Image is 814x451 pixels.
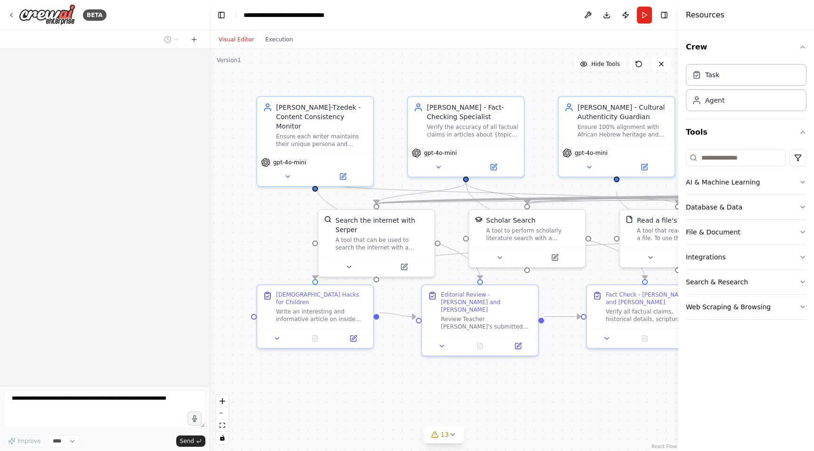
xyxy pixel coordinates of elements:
span: gpt-4o-mini [273,159,306,166]
div: Version 1 [217,56,241,64]
button: No output available [625,333,665,344]
div: [PERSON_NAME] - Cultural Authenticity GuardianEnsure 100% alignment with African Hebrew heritage ... [558,96,676,177]
button: Hide left sidebar [215,8,228,22]
div: Tools [686,145,806,327]
button: 13 [423,426,464,443]
img: SerperDevTool [324,216,332,223]
button: Hide Tools [574,56,626,72]
div: Ensure 100% alignment with African Hebrew heritage and values in all content about {topic} - this... [578,123,669,138]
div: Write an interesting and informative article on inside tips for children taken from the [DEMOGRAP... [276,308,367,323]
div: [PERSON_NAME] - Fact-Checking SpecialistVerify the accuracy of all factual claims in articles abo... [407,96,525,177]
button: Web Scraping & Browsing [686,295,806,319]
span: Improve [17,437,41,445]
button: Hide right sidebar [658,8,671,22]
div: [PERSON_NAME]-Tzedek - Content Consistency MonitorEnsure each writer maintains their unique perso... [256,96,374,187]
div: Agent [705,96,724,105]
div: BETA [83,9,106,21]
button: Click to speak your automation idea [187,411,202,426]
button: Database & Data [686,195,806,219]
button: Start a new chat [187,34,202,45]
button: Open in side panel [502,340,534,352]
button: Open in side panel [337,333,369,344]
button: Open in side panel [528,252,581,263]
g: Edge from 714fdd4d-6118-4a2d-a55b-17bdc50e8d7d to 339c7423-3f30-48f4-baab-7b17742ace56 [372,182,471,204]
img: SerplyScholarSearchTool [475,216,482,223]
button: AI & Machine Learning [686,170,806,194]
button: No output available [295,333,335,344]
h4: Resources [686,9,724,21]
div: [PERSON_NAME] - Cultural Authenticity Guardian [578,103,669,121]
button: Open in side panel [467,161,520,173]
div: Fact Check - [PERSON_NAME] and [PERSON_NAME] [606,291,697,306]
button: Improve [4,435,45,447]
nav: breadcrumb [244,10,325,20]
div: Crew [686,60,806,119]
button: Open in side panel [618,161,671,173]
img: FileReadTool [626,216,633,223]
span: gpt-4o-mini [424,149,457,157]
div: React Flow controls [216,395,228,444]
div: Review Teacher [PERSON_NAME]'s submitted article about [PERSON_NAME] and [DEMOGRAPHIC_DATA][PERSO... [441,315,532,330]
button: Visual Editor [213,34,260,45]
button: Integrations [686,245,806,269]
button: Execution [260,34,299,45]
g: Edge from 8a7d5e27-66c6-45f7-8507-13ca6acbdd43 to de7b2928-47d4-4484-bd01-b388dc73496f [379,308,416,322]
g: Edge from de7b2928-47d4-4484-bd01-b388dc73496f to a5dfe775-dbc1-4c1a-84d4-5626e7a1c235 [544,312,581,322]
button: Crew [686,34,806,60]
div: SerplyScholarSearchToolScholar SearchA tool to perform scholarly literature search with a search_... [468,209,586,268]
div: Editorial Review - [PERSON_NAME] and [PERSON_NAME] [441,291,532,314]
button: Search & Research [686,270,806,294]
button: Open in side panel [316,171,369,182]
div: Fact Check - [PERSON_NAME] and [PERSON_NAME]Verify all factual claims, historical details, script... [586,284,704,349]
div: Task [705,70,719,80]
button: zoom in [216,395,228,407]
div: Read a file's content [637,216,704,225]
button: Switch to previous chat [160,34,183,45]
g: Edge from 714fdd4d-6118-4a2d-a55b-17bdc50e8d7d to 844effb9-9f5d-497a-8ba7-167630fe24ff [461,182,532,204]
div: Verify all factual claims, historical details, scriptural references, and [DEMOGRAPHIC_DATA] accu... [606,308,697,323]
button: Send [176,435,205,447]
div: Ensure each writer maintains their unique persona and writing style across all articles about {to... [276,133,367,148]
span: 13 [440,430,449,439]
div: A tool that can be used to search the internet with a search_query. Supports different search typ... [335,236,429,251]
div: [PERSON_NAME] - Fact-Checking Specialist [427,103,518,121]
span: Hide Tools [591,60,620,68]
div: [DEMOGRAPHIC_DATA] Hacks for Children [276,291,367,306]
div: FileReadToolRead a file's contentA tool that reads the content of a file. To use this tool, provi... [619,209,737,268]
span: Send [180,437,194,445]
div: [PERSON_NAME]-Tzedek - Content Consistency Monitor [276,103,367,131]
button: File & Document [686,220,806,244]
button: toggle interactivity [216,432,228,444]
button: Open in side panel [667,333,699,344]
button: fit view [216,419,228,432]
button: No output available [460,340,500,352]
div: Scholar Search [486,216,536,225]
div: Search the internet with Serper [335,216,429,234]
img: Logo [19,4,75,25]
g: Edge from 3622b34e-18d8-4062-81e1-125d9bd184f8 to de7b2928-47d4-4484-bd01-b388dc73496f [310,182,485,279]
button: Open in side panel [377,261,431,273]
div: Verify the accuracy of all factual claims in articles about {topic}, including historical dates, ... [427,123,518,138]
a: React Flow attribution [651,444,677,449]
g: Edge from 714fdd4d-6118-4a2d-a55b-17bdc50e8d7d to a5dfe775-dbc1-4c1a-84d4-5626e7a1c235 [461,182,650,279]
span: gpt-4o-mini [575,149,608,157]
div: A tool that reads the content of a file. To use this tool, provide a 'file_path' parameter with t... [637,227,730,242]
div: [DEMOGRAPHIC_DATA] Hacks for ChildrenWrite an interesting and informative article on inside tips ... [256,284,374,349]
div: A tool to perform scholarly literature search with a search_query. [486,227,579,242]
div: Editorial Review - [PERSON_NAME] and [PERSON_NAME]Review Teacher [PERSON_NAME]'s submitted articl... [421,284,539,356]
button: Tools [686,119,806,145]
button: zoom out [216,407,228,419]
div: SerperDevToolSearch the internet with SerperA tool that can be used to search the internet with a... [317,209,435,277]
